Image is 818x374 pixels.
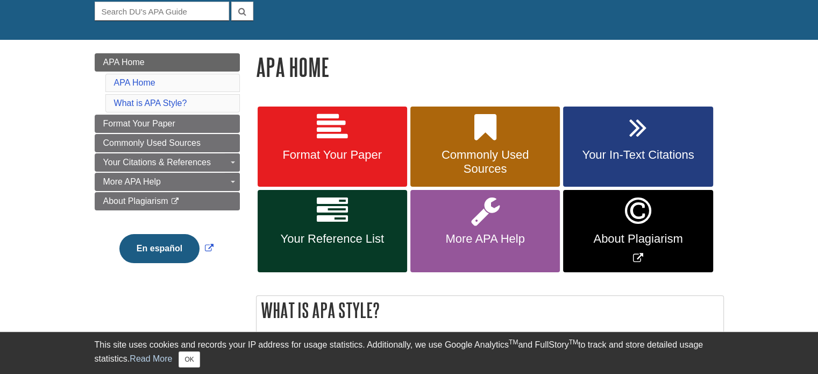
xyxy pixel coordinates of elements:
span: APA Home [103,58,145,67]
a: About Plagiarism [95,192,240,210]
span: More APA Help [103,177,161,186]
a: APA Home [114,78,155,87]
a: Format Your Paper [95,115,240,133]
sup: TM [509,338,518,346]
a: More APA Help [410,190,560,272]
div: This site uses cookies and records your IP address for usage statistics. Additionally, we use Goo... [95,338,724,368]
input: Search DU's APA Guide [95,2,229,20]
a: APA Home [95,53,240,72]
sup: TM [569,338,578,346]
a: Link opens in new window [117,244,216,253]
span: Format Your Paper [103,119,175,128]
span: About Plagiarism [103,196,168,206]
a: Your Citations & References [95,153,240,172]
i: This link opens in a new window [170,198,180,205]
span: More APA Help [418,232,552,246]
button: Close [179,351,200,368]
a: Commonly Used Sources [95,134,240,152]
a: What is APA Style? [114,98,187,108]
h1: APA Home [256,53,724,81]
a: Your Reference List [258,190,407,272]
span: Commonly Used Sources [418,148,552,176]
span: Your In-Text Citations [571,148,705,162]
h2: What is APA Style? [257,296,723,324]
span: About Plagiarism [571,232,705,246]
span: Your Reference List [266,232,399,246]
button: En español [119,234,200,263]
a: Read More [130,354,172,363]
div: Guide Page Menu [95,53,240,281]
span: Format Your Paper [266,148,399,162]
a: Format Your Paper [258,107,407,187]
span: Your Citations & References [103,158,211,167]
a: Link opens in new window [563,190,713,272]
a: More APA Help [95,173,240,191]
span: Commonly Used Sources [103,138,201,147]
a: Commonly Used Sources [410,107,560,187]
a: Your In-Text Citations [563,107,713,187]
